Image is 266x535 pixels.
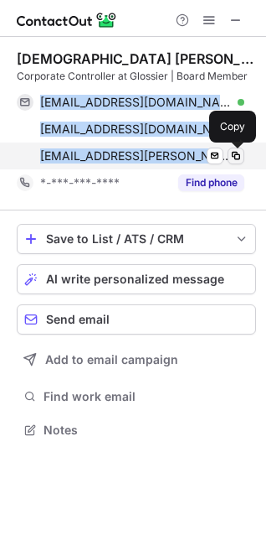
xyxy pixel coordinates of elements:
div: Save to List / ATS / CRM [46,232,227,246]
button: Reveal Button [178,174,244,191]
span: Send email [46,313,110,326]
div: Corporate Controller at Glossier | Board Member [17,69,256,84]
span: [EMAIL_ADDRESS][DOMAIN_NAME] [40,122,232,137]
button: Notes [17,418,256,442]
button: AI write personalized message [17,264,256,294]
span: Notes [43,423,249,438]
button: Find work email [17,385,256,408]
span: Find work email [43,389,249,404]
div: [DEMOGRAPHIC_DATA] [PERSON_NAME] [17,50,256,67]
button: Send email [17,304,256,335]
img: ContactOut v5.3.10 [17,10,117,30]
button: Add to email campaign [17,345,256,375]
span: AI write personalized message [46,273,224,286]
span: [EMAIL_ADDRESS][DOMAIN_NAME] [40,95,232,110]
button: save-profile-one-click [17,224,256,254]
span: Add to email campaign [45,353,178,366]
span: [EMAIL_ADDRESS][PERSON_NAME][DOMAIN_NAME] [40,148,232,164]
